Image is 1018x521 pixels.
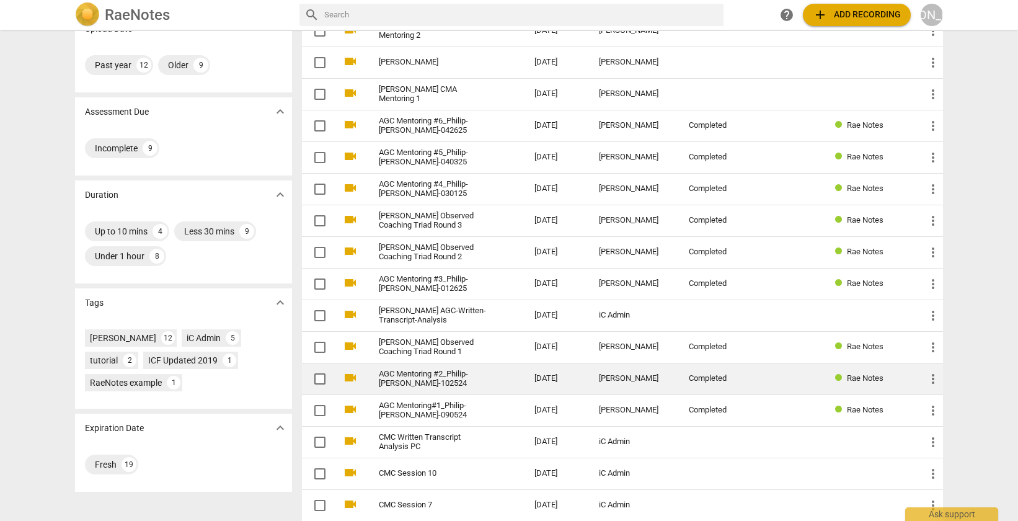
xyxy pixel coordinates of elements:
[343,244,358,259] span: videocam
[689,374,748,383] div: Completed
[343,402,358,417] span: videocam
[813,7,828,22] span: add
[599,89,669,99] div: [PERSON_NAME]
[187,332,221,344] div: iC Admin
[324,5,719,25] input: Search
[599,121,669,130] div: [PERSON_NAME]
[835,342,847,351] span: Review status: completed
[379,85,490,104] a: [PERSON_NAME] CMA Mentoring 1
[379,180,490,198] a: AGC Mentoring #4_Philip-[PERSON_NAME]-030125
[847,342,883,351] span: Rae Notes
[271,419,290,437] button: Show more
[926,403,941,418] span: more_vert
[926,182,941,197] span: more_vert
[239,224,254,239] div: 9
[847,120,883,130] span: Rae Notes
[926,87,941,102] span: more_vert
[926,213,941,228] span: more_vert
[921,4,943,26] button: [PERSON_NAME]
[343,275,358,290] span: videocam
[689,342,748,352] div: Completed
[926,55,941,70] span: more_vert
[379,117,490,135] a: AGC Mentoring #6_Philip-[PERSON_NAME]-042625
[599,26,669,35] div: [PERSON_NAME]
[85,105,149,118] p: Assessment Due
[193,58,208,73] div: 9
[379,433,490,452] a: CMC Written Transcript Analysis PC
[167,376,180,390] div: 1
[343,434,358,448] span: videocam
[343,212,358,227] span: videocam
[379,338,490,357] a: [PERSON_NAME] Observed Coaching Triad Round 1
[776,4,798,26] a: Help
[926,498,941,513] span: more_vert
[926,372,941,386] span: more_vert
[273,104,288,119] span: expand_more
[835,152,847,161] span: Review status: completed
[599,501,669,510] div: iC Admin
[524,141,589,173] td: [DATE]
[524,205,589,236] td: [DATE]
[524,110,589,141] td: [DATE]
[223,354,236,367] div: 1
[343,180,358,195] span: videocam
[689,279,748,288] div: Completed
[90,332,156,344] div: [PERSON_NAME]
[926,277,941,292] span: more_vert
[524,426,589,458] td: [DATE]
[343,465,358,480] span: videocam
[273,421,288,435] span: expand_more
[95,458,117,471] div: Fresh
[689,153,748,162] div: Completed
[599,469,669,478] div: iC Admin
[95,250,144,262] div: Under 1 hour
[689,121,748,130] div: Completed
[926,245,941,260] span: more_vert
[599,342,669,352] div: [PERSON_NAME]
[599,184,669,194] div: [PERSON_NAME]
[75,2,290,27] a: LogoRaeNotes
[343,117,358,132] span: videocam
[847,247,883,256] span: Rae Notes
[599,58,669,67] div: [PERSON_NAME]
[95,59,131,71] div: Past year
[835,215,847,225] span: Review status: completed
[271,185,290,204] button: Show more
[273,187,288,202] span: expand_more
[148,354,218,367] div: ICF Updated 2019
[599,247,669,257] div: [PERSON_NAME]
[926,150,941,165] span: more_vert
[689,247,748,257] div: Completed
[835,278,847,288] span: Review status: completed
[271,293,290,312] button: Show more
[599,279,669,288] div: [PERSON_NAME]
[599,153,669,162] div: [PERSON_NAME]
[379,401,490,420] a: AGC Mentoring#1_Philip-[PERSON_NAME]-090524
[689,184,748,194] div: Completed
[524,458,589,489] td: [DATE]
[379,148,490,167] a: AGC Mentoring #5_Philip-[PERSON_NAME]-040325
[835,405,847,414] span: Review status: completed
[379,58,490,67] a: [PERSON_NAME]
[524,489,589,521] td: [DATE]
[143,141,157,156] div: 9
[153,224,167,239] div: 4
[905,507,998,521] div: Ask support
[85,422,144,435] p: Expiration Date
[85,189,118,202] p: Duration
[379,212,490,230] a: [PERSON_NAME] Observed Coaching Triad Round 3
[926,340,941,355] span: more_vert
[379,469,490,478] a: CMC Session 10
[379,22,490,40] a: [PERSON_NAME] CMA Mentoring 2
[926,308,941,323] span: more_vert
[95,142,138,154] div: Incomplete
[599,406,669,415] div: [PERSON_NAME]
[343,370,358,385] span: videocam
[835,120,847,130] span: Review status: completed
[122,457,136,472] div: 19
[85,296,104,309] p: Tags
[343,86,358,100] span: videocam
[524,47,589,78] td: [DATE]
[847,278,883,288] span: Rae Notes
[524,236,589,268] td: [DATE]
